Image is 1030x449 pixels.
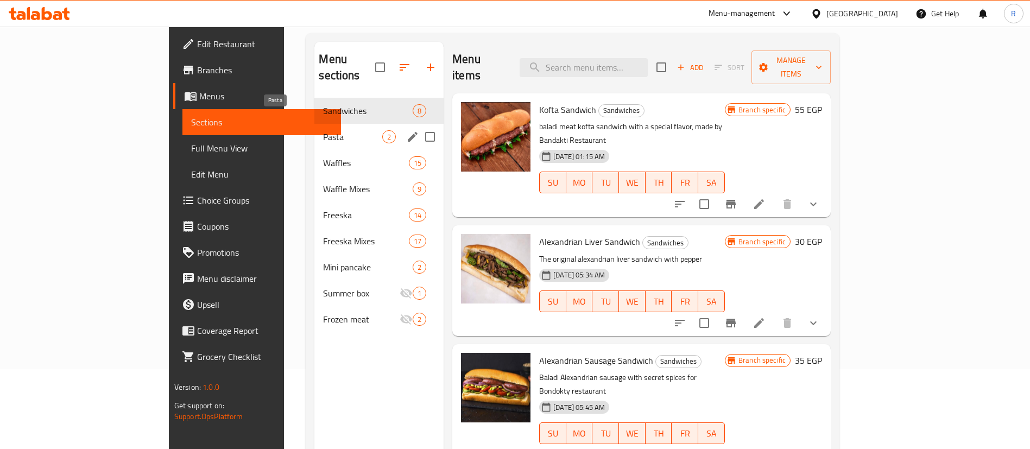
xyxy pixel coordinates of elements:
span: SU [544,426,562,441]
p: baladi meat kofta sandwich with a special flavor, made by Bandakti Restaurant [539,120,725,147]
span: Manage items [760,54,822,81]
a: Coupons [173,213,341,239]
span: FR [676,175,694,191]
span: 1 [413,288,426,299]
span: TU [597,294,615,309]
div: items [382,130,396,143]
svg: Show Choices [807,198,820,211]
div: Mini pancake2 [314,254,444,280]
span: MO [571,426,589,441]
span: Sandwiches [656,355,701,368]
button: sort-choices [667,310,693,336]
button: delete [774,310,800,336]
span: Menus [199,90,332,103]
span: Select section [650,56,673,79]
div: Summer box1 [314,280,444,306]
button: Manage items [751,50,831,84]
span: Branch specific [734,355,790,365]
button: TH [646,422,672,444]
p: The original alexandrian liver sandwich with pepper [539,252,725,266]
span: WE [623,426,641,441]
span: FR [676,294,694,309]
button: SU [539,422,566,444]
button: Add section [418,54,444,80]
span: Menu disclaimer [197,272,332,285]
button: TH [646,172,672,193]
span: Branches [197,64,332,77]
span: TU [597,175,615,191]
span: Kofta Sandwich [539,102,596,118]
span: Waffle Mixes [323,182,413,195]
button: show more [800,191,826,217]
span: [DATE] 01:15 AM [549,151,609,162]
h2: Menu items [452,51,507,84]
span: Sandwiches [643,237,688,249]
span: Add item [673,59,707,76]
a: Full Menu View [182,135,341,161]
a: Edit Menu [182,161,341,187]
input: search [520,58,648,77]
span: Select to update [693,193,716,216]
button: SA [698,172,725,193]
span: [DATE] 05:34 AM [549,270,609,280]
button: MO [566,172,593,193]
h6: 55 EGP [795,102,822,117]
div: Sandwiches [323,104,413,117]
svg: Show Choices [807,317,820,330]
div: items [409,208,426,222]
span: Full Menu View [191,142,332,155]
a: Edit menu item [753,198,766,211]
span: Choice Groups [197,194,332,207]
a: Sections [182,109,341,135]
button: FR [672,422,698,444]
span: TU [597,426,615,441]
span: Freeska Mixes [323,235,408,248]
span: Sort sections [391,54,418,80]
div: Sandwiches [642,236,688,249]
a: Branches [173,57,341,83]
span: Alexandrian Sausage Sandwich [539,352,653,369]
span: TH [650,294,668,309]
div: Waffles [323,156,408,169]
div: Sandwiches [598,104,644,117]
span: Branch specific [734,105,790,115]
button: SA [698,422,725,444]
svg: Inactive section [400,313,413,326]
span: Summer box [323,287,400,300]
a: Support.OpsPlatform [174,409,243,423]
div: items [413,287,426,300]
div: items [409,156,426,169]
div: Waffle Mixes9 [314,176,444,202]
div: Freeska Mixes17 [314,228,444,254]
img: Alexandrian Sausage Sandwich [461,353,530,422]
span: TH [650,426,668,441]
button: TH [646,290,672,312]
a: Upsell [173,292,341,318]
span: Frozen meat [323,313,400,326]
span: 2 [413,262,426,273]
span: SA [703,175,721,191]
div: Freeska14 [314,202,444,228]
span: Pasta [323,130,382,143]
a: Menus [173,83,341,109]
button: MO [566,422,593,444]
div: Waffles15 [314,150,444,176]
span: Promotions [197,246,332,259]
span: 1.0.0 [203,380,219,394]
h2: Menu sections [319,51,375,84]
span: Sandwiches [599,104,644,117]
div: [GEOGRAPHIC_DATA] [826,8,898,20]
span: Select to update [693,312,716,334]
span: 17 [409,236,426,246]
span: 14 [409,210,426,220]
span: Coverage Report [197,324,332,337]
span: 15 [409,158,426,168]
div: items [413,261,426,274]
span: Mini pancake [323,261,413,274]
div: items [409,235,426,248]
button: Branch-specific-item [718,191,744,217]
